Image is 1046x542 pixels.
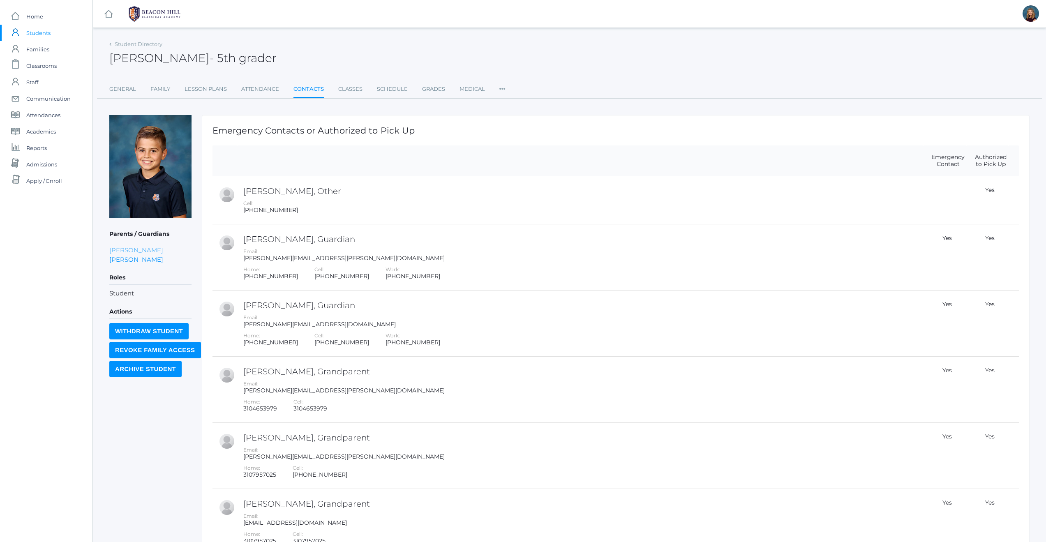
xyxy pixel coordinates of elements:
[109,52,277,65] h2: [PERSON_NAME]
[967,176,1009,224] td: Yes
[386,339,440,346] div: [PHONE_NUMBER]
[386,273,440,280] div: [PHONE_NUMBER]
[243,519,921,526] div: [EMAIL_ADDRESS][DOMAIN_NAME]
[243,321,921,328] div: [PERSON_NAME][EMAIL_ADDRESS][DOMAIN_NAME]
[243,207,298,214] div: [PHONE_NUMBER]
[293,405,327,412] div: 3104653979
[109,81,136,97] a: General
[150,81,170,97] a: Family
[243,301,921,310] h2: [PERSON_NAME], Guardian
[338,81,363,97] a: Classes
[219,499,235,516] div: Debi Zacharia
[26,8,43,25] span: Home
[386,332,400,339] label: Work:
[243,248,259,254] label: Email:
[293,81,324,99] a: Contacts
[293,531,303,537] label: Cell:
[377,81,408,97] a: Schedule
[243,447,259,453] label: Email:
[109,323,189,339] input: Withdraw Student
[243,273,298,280] div: [PHONE_NUMBER]
[243,387,921,394] div: [PERSON_NAME][EMAIL_ADDRESS][PERSON_NAME][DOMAIN_NAME]
[967,357,1009,423] td: Yes
[243,399,260,405] label: Home:
[923,423,967,489] td: Yes
[109,305,192,319] h5: Actions
[243,235,921,244] h2: [PERSON_NAME], Guardian
[967,423,1009,489] td: Yes
[1023,5,1039,22] div: Lindsay Leeds
[243,187,921,196] h2: [PERSON_NAME], Other
[243,465,260,471] label: Home:
[923,145,967,176] th: Emergency Contact
[26,25,51,41] span: Students
[26,58,57,74] span: Classrooms
[314,273,369,280] div: [PHONE_NUMBER]
[460,81,485,97] a: Medical
[109,115,192,218] img: Brayden Zacharia
[243,405,277,412] div: 3104653979
[243,200,254,206] label: Cell:
[243,266,260,272] label: Home:
[26,107,60,123] span: Attendances
[109,361,182,377] input: Archive Student
[923,224,967,291] td: Yes
[243,314,259,321] label: Email:
[109,342,201,358] input: Revoke Family Access
[109,289,192,298] li: Student
[219,301,235,317] div: Aaron White
[26,173,62,189] span: Apply / Enroll
[26,140,47,156] span: Reports
[386,266,400,272] label: Work:
[243,255,921,262] div: [PERSON_NAME][EMAIL_ADDRESS][PERSON_NAME][DOMAIN_NAME]
[293,465,303,471] label: Cell:
[26,156,57,173] span: Admissions
[243,433,921,442] h2: [PERSON_NAME], Grandparent
[243,531,260,537] label: Home:
[210,51,277,65] span: - 5th grader
[115,41,162,47] a: Student Directory
[422,81,445,97] a: Grades
[243,453,921,460] div: [PERSON_NAME][EMAIL_ADDRESS][PERSON_NAME][DOMAIN_NAME]
[185,81,227,97] a: Lesson Plans
[243,332,260,339] label: Home:
[219,433,235,450] div: Michael Zacharia
[967,145,1009,176] th: Authorized to Pick Up
[314,332,325,339] label: Cell:
[243,513,259,519] label: Email:
[314,339,369,346] div: [PHONE_NUMBER]
[26,123,56,140] span: Academics
[293,471,347,478] div: [PHONE_NUMBER]
[967,291,1009,357] td: Yes
[124,4,185,24] img: BHCALogos-05-308ed15e86a5a0abce9b8dd61676a3503ac9727e845dece92d48e8588c001991.png
[241,81,279,97] a: Attendance
[243,499,921,508] h2: [PERSON_NAME], Grandparent
[109,227,192,241] h5: Parents / Guardians
[109,255,163,264] a: [PERSON_NAME]
[219,235,235,251] div: Janelle White
[923,357,967,423] td: Yes
[967,224,1009,291] td: Yes
[243,471,276,478] div: 3107957025
[243,367,921,376] h2: [PERSON_NAME], Grandparent
[109,271,192,285] h5: Roles
[243,339,298,346] div: [PHONE_NUMBER]
[243,381,259,387] label: Email:
[26,41,49,58] span: Families
[314,266,325,272] label: Cell:
[26,74,38,90] span: Staff
[26,90,71,107] span: Communication
[212,126,1019,135] h1: Emergency Contacts or Authorized to Pick Up
[293,399,304,405] label: Cell:
[219,367,235,383] div: Chris Black
[923,291,967,357] td: Yes
[109,245,163,255] a: [PERSON_NAME]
